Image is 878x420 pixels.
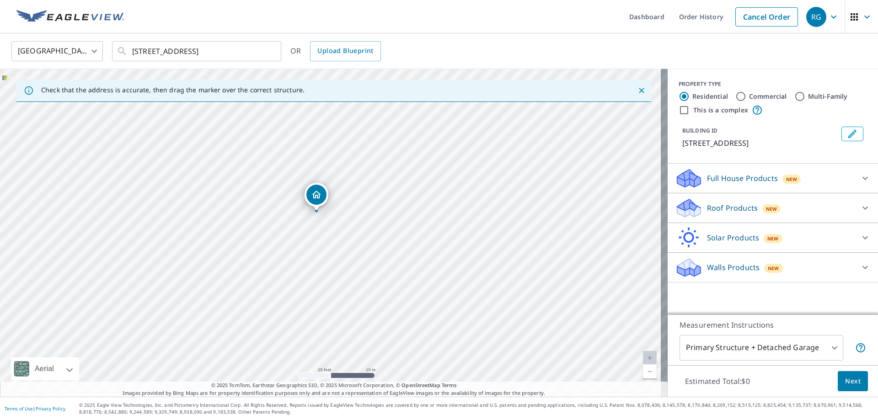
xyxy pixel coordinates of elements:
[675,197,871,219] div: Roof ProductsNew
[841,127,863,141] button: Edit building 1
[767,235,779,242] span: New
[845,376,861,387] span: Next
[5,405,33,412] a: Terms of Use
[707,262,760,273] p: Walls Products
[766,205,777,213] span: New
[707,232,759,243] p: Solar Products
[707,173,778,184] p: Full House Products
[806,7,826,27] div: RG
[5,406,65,411] p: |
[682,138,838,149] p: [STREET_ADDRESS]
[675,227,871,249] div: Solar ProductsNew
[41,86,305,94] p: Check that the address is accurate, then drag the marker over the correct structure.
[678,371,757,391] p: Estimated Total: $0
[679,80,867,88] div: PROPERTY TYPE
[680,319,866,330] p: Measurement Instructions
[290,41,381,61] div: OR
[11,357,79,380] div: Aerial
[768,265,779,272] span: New
[680,335,843,361] div: Primary Structure + Detached Garage
[682,127,717,134] p: BUILDING ID
[132,38,262,64] input: Search by address or latitude-longitude
[643,365,657,378] a: Current Level 20, Zoom Out
[317,45,373,57] span: Upload Blueprint
[643,351,657,365] a: Current Level 20, Zoom In Disabled
[786,175,798,183] span: New
[808,92,848,101] label: Multi-Family
[707,202,758,213] p: Roof Products
[36,405,65,412] a: Privacy Policy
[675,256,871,278] div: Walls ProductsNew
[692,92,728,101] label: Residential
[305,183,328,211] div: Dropped pin, building 1, Residential property, 812 Flos Ct Amery, WI 54001
[675,167,871,189] div: Full House ProductsNew
[402,382,440,388] a: OpenStreetMap
[442,382,457,388] a: Terms
[310,41,380,61] a: Upload Blueprint
[749,92,787,101] label: Commercial
[855,342,866,353] span: Your report will include the primary structure and a detached garage if one exists.
[693,106,748,115] label: This is a complex
[838,371,868,392] button: Next
[735,7,798,27] a: Cancel Order
[16,10,124,24] img: EV Logo
[32,357,57,380] div: Aerial
[79,402,873,415] p: © 2025 Eagle View Technologies, Inc. and Pictometry International Corp. All Rights Reserved. Repo...
[211,382,457,389] span: © 2025 TomTom, Earthstar Geographics SIO, © 2025 Microsoft Corporation, ©
[11,38,103,64] div: [GEOGRAPHIC_DATA]
[636,85,648,96] button: Close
